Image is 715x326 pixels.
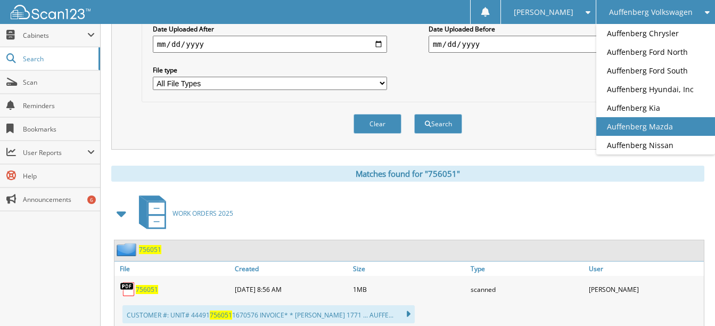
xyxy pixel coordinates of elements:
[153,36,387,53] input: start
[172,209,233,218] span: WORK ORDERS 2025
[23,195,95,204] span: Announcements
[122,305,415,323] div: CUSTOMER #: UNIT# 44491 1670576 INVOICE* * [PERSON_NAME] 1771 ... AUFFE...
[514,9,573,15] span: [PERSON_NAME]
[153,25,387,34] label: Date Uploaded After
[23,54,93,63] span: Search
[350,279,468,300] div: 1MB
[111,166,704,182] div: Matches found for "756051"
[23,172,95,181] span: Help
[23,101,95,110] span: Reminders
[596,24,715,43] a: Auffenberg Chrysler
[596,99,715,117] a: Auffenberg Kia
[23,148,87,157] span: User Reports
[11,5,91,19] img: scan123-logo-white.svg
[23,78,95,87] span: Scan
[596,117,715,136] a: Auffenberg Mazda
[210,311,232,320] span: 756051
[609,9,693,15] span: Auffenberg Volkswagen
[354,114,401,134] button: Clear
[117,243,139,256] img: folder2.png
[114,262,232,276] a: File
[139,245,161,254] a: 756051
[468,279,586,300] div: scanned
[133,192,233,234] a: WORK ORDERS 2025
[429,36,663,53] input: end
[596,61,715,80] a: Auffenberg Ford South
[586,262,704,276] a: User
[429,25,663,34] label: Date Uploaded Before
[136,285,158,294] a: 756051
[662,275,715,326] iframe: Chat Widget
[232,262,350,276] a: Created
[596,80,715,99] a: Auffenberg Hyundai, Inc
[468,262,586,276] a: Type
[153,66,387,75] label: File type
[596,136,715,154] a: Auffenberg Nissan
[586,279,704,300] div: [PERSON_NAME]
[23,31,87,40] span: Cabinets
[350,262,468,276] a: Size
[596,43,715,61] a: Auffenberg Ford North
[87,195,96,204] div: 6
[414,114,462,134] button: Search
[232,279,350,300] div: [DATE] 8:56 AM
[23,125,95,134] span: Bookmarks
[120,281,136,297] img: PDF.png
